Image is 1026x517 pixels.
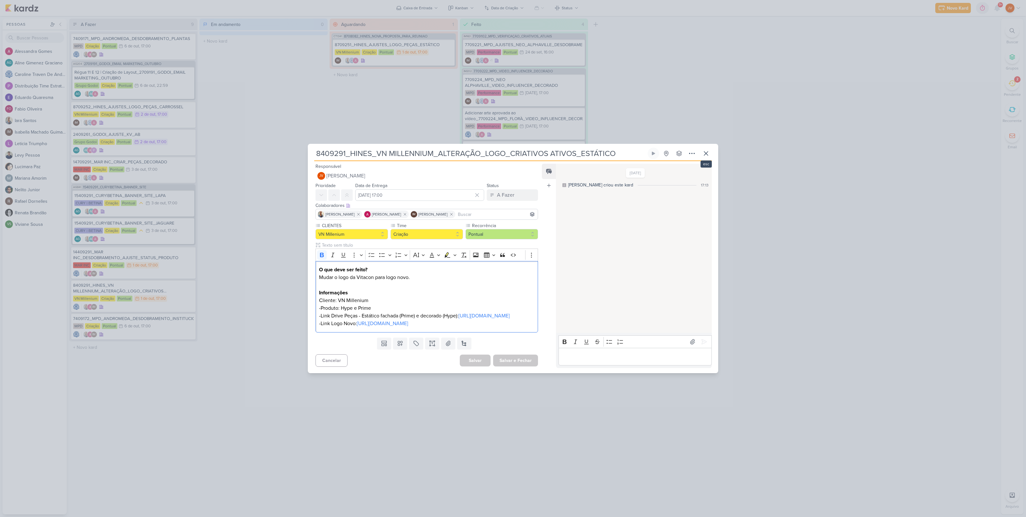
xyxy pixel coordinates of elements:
img: Iara Santos [318,211,324,217]
label: Data de Entrega [355,183,387,188]
div: Isabella Machado Guimarães [411,211,417,217]
label: Responsável [315,164,341,169]
button: VN Millenium [315,229,388,239]
div: esc [701,160,712,168]
a: [URL][DOMAIN_NAME] [458,313,510,319]
input: Kard Sem Título [314,148,646,159]
input: Buscar [457,210,536,218]
img: Alessandra Gomes [364,211,371,217]
div: [PERSON_NAME] criou este kard [568,182,633,188]
input: Select a date [355,189,484,201]
label: Status [487,183,499,188]
p: Mudar o logo da Vitacon para logo novo. [319,274,534,281]
span: [PERSON_NAME] [325,211,355,217]
input: Texto sem título [321,242,538,249]
span: [PERSON_NAME] [326,172,365,180]
label: CLIENTES [321,222,388,229]
label: Time [396,222,463,229]
p: Cliente: VN Millenium [319,297,534,304]
p: -Link Drive Peças - Estático fachada (Prime) e decorado (Hype): [319,312,534,320]
div: Editor editing area: main [315,261,538,332]
div: 17:13 [701,182,709,188]
p: -Produto: Hype e Prime [319,304,534,312]
label: Prioridade [315,183,336,188]
div: Editor editing area: main [559,348,712,365]
p: JV [319,174,323,178]
div: A Fazer [497,191,514,199]
a: [URL][DOMAIN_NAME] [357,320,408,327]
div: Colaboradores [315,202,538,209]
button: A Fazer [487,189,538,201]
button: Criação [391,229,463,239]
strong: Informações [319,290,348,296]
div: Joney Viana [317,172,325,180]
label: Recorrência [471,222,538,229]
div: Editor toolbar [559,335,712,348]
p: IM [412,213,416,216]
button: Cancelar [315,354,348,367]
div: Editor toolbar [315,249,538,261]
span: [PERSON_NAME] [418,211,448,217]
strong: O que deve ser feito? [319,267,367,273]
div: Ligar relógio [651,151,656,156]
button: JV [PERSON_NAME] [315,170,538,182]
p: -Link Logo Novo: [319,320,534,327]
button: Pontual [466,229,538,239]
span: [PERSON_NAME] [372,211,401,217]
